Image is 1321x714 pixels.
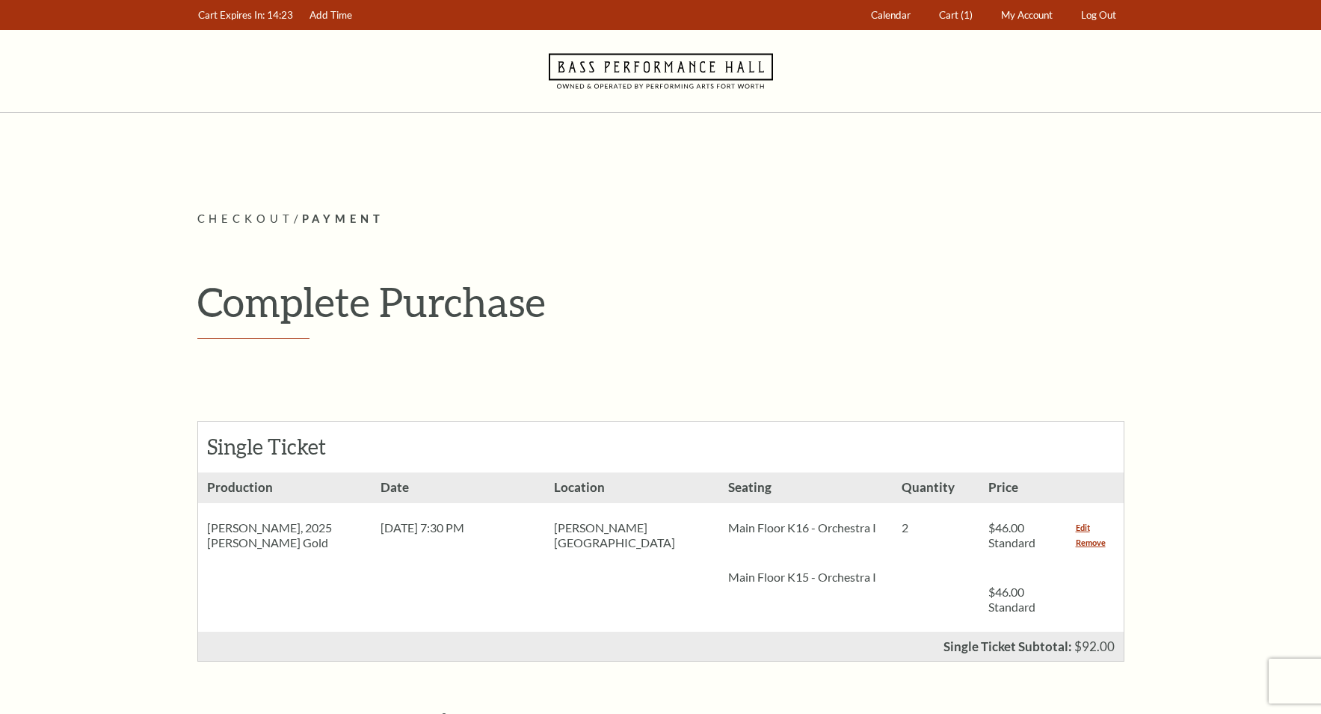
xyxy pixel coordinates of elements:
h3: Date [372,473,545,503]
span: $46.00 Standard [988,520,1035,550]
span: Checkout [197,212,294,225]
a: Log Out [1074,1,1123,30]
div: [PERSON_NAME], 2025 [PERSON_NAME] Gold [198,503,372,567]
span: Calendar [871,9,911,21]
a: Add Time [302,1,359,30]
span: Cart Expires In: [198,9,265,21]
h3: Seating [719,473,893,503]
a: Remove [1076,535,1106,550]
p: 2 [902,520,970,535]
h2: Single Ticket [207,434,371,460]
span: (1) [961,9,973,21]
a: Calendar [863,1,917,30]
span: My Account [1001,9,1053,21]
p: Main Floor K16 - Orchestra I [728,520,884,535]
h3: Location [545,473,718,503]
span: Cart [939,9,958,21]
h3: Quantity [893,473,979,503]
span: [PERSON_NAME][GEOGRAPHIC_DATA] [554,520,675,550]
p: / [197,210,1124,229]
p: Main Floor K15 - Orchestra I [728,570,884,585]
span: 14:23 [267,9,293,21]
div: [DATE] 7:30 PM [372,503,545,553]
span: $46.00 Standard [988,585,1035,614]
p: Single Ticket Subtotal: [943,640,1072,653]
h3: Production [198,473,372,503]
a: My Account [994,1,1059,30]
h3: Price [979,473,1066,503]
a: Edit [1076,520,1090,535]
a: Cart (1) [932,1,979,30]
h1: Complete Purchase [197,277,1124,326]
span: Payment [302,212,385,225]
span: $92.00 [1074,638,1115,654]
